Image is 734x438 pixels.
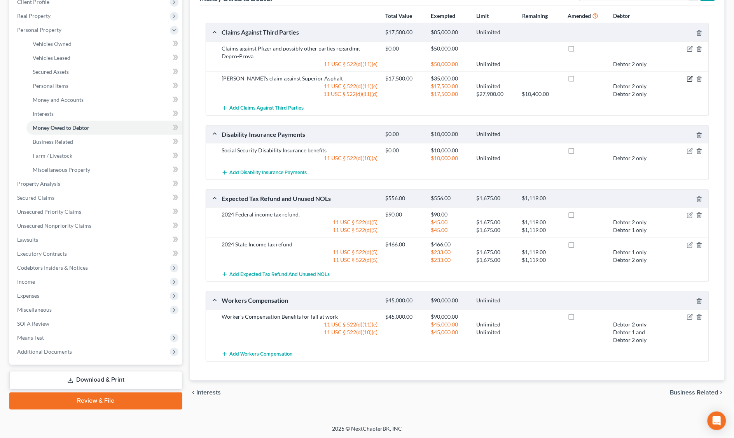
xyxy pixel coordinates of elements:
[427,313,473,321] div: $90,000.00
[609,248,655,256] div: Debtor 1 only
[473,297,518,304] div: Unlimited
[196,390,221,396] span: Interests
[382,241,427,248] div: $466.00
[11,247,182,261] a: Executory Contracts
[218,147,382,154] div: Social Security Disability Insurance benefits
[427,321,473,328] div: $45,000.00
[11,205,182,219] a: Unsecured Priority Claims
[473,195,518,202] div: $1,675.00
[218,130,382,138] div: Disability Insurance Payments
[17,306,52,313] span: Miscellaneous
[26,149,182,163] a: Farm / Livestock
[17,180,60,187] span: Property Analysis
[609,218,655,226] div: Debtor 2 only
[427,328,473,344] div: $45,000.00
[33,96,84,103] span: Money and Accounts
[190,390,221,396] button: chevron_left Interests
[473,131,518,138] div: Unlimited
[218,28,382,36] div: Claims Against Third Parties
[473,29,518,36] div: Unlimited
[17,12,51,19] span: Real Property
[26,65,182,79] a: Secured Assets
[670,390,718,396] span: Business Related
[218,211,382,218] div: 2024 Federal income tax refund.
[609,154,655,162] div: Debtor 2 only
[427,29,473,36] div: $85,000.00
[609,256,655,264] div: Debtor 2 only
[17,334,44,341] span: Means Test
[427,297,473,304] div: $90,000.00
[382,75,427,82] div: $17,500.00
[17,250,67,257] span: Executory Contracts
[218,60,382,68] div: 11 USC § 522(d)(11)(e)
[222,267,330,281] button: Add Expected Tax Refund and Unused NOLs
[33,138,73,145] span: Business Related
[218,248,382,256] div: 11 USC § 522(d)(5)
[33,124,89,131] span: Money Owed to Debtor
[427,60,473,68] div: $50,000.00
[609,90,655,98] div: Debtor 2 only
[218,226,382,234] div: 11 USC § 522(d)(5)
[473,154,518,162] div: Unlimited
[670,390,725,396] button: Business Related chevron_right
[11,191,182,205] a: Secured Claims
[427,45,473,52] div: $50,000.00
[218,328,382,344] div: 11 USC § 522(d)(10)(c)
[473,248,518,256] div: $1,675.00
[17,222,91,229] span: Unsecured Nonpriority Claims
[17,320,49,327] span: SOFA Review
[33,40,72,47] span: Vehicles Owned
[427,131,473,138] div: $10,000.00
[613,12,631,19] strong: Debtor
[382,297,427,304] div: $45,000.00
[473,226,518,234] div: $1,675.00
[609,82,655,90] div: Debtor 2 only
[473,218,518,226] div: $1,675.00
[382,131,427,138] div: $0.00
[218,90,382,98] div: 11 USC § 522(d)(11)(d)
[568,12,591,19] strong: Amended
[26,135,182,149] a: Business Related
[382,211,427,218] div: $90.00
[11,317,182,331] a: SOFA Review
[427,82,473,90] div: $17,500.00
[190,390,196,396] i: chevron_left
[609,60,655,68] div: Debtor 2 only
[17,236,38,243] span: Lawsuits
[609,321,655,328] div: Debtor 2 only
[11,219,182,233] a: Unsecured Nonpriority Claims
[26,51,182,65] a: Vehicles Leased
[9,371,182,389] a: Download & Print
[518,256,564,264] div: $1,119.00
[218,154,382,162] div: 11 USC § 522(d)(10)(a)
[708,412,726,430] div: Open Intercom Messenger
[33,152,72,159] span: Farm / Livestock
[382,313,427,321] div: $45,000.00
[26,121,182,135] a: Money Owed to Debtor
[427,256,473,264] div: $233.00
[427,241,473,248] div: $466.00
[473,328,518,344] div: Unlimited
[229,169,307,176] span: Add Disability Insurance Payments
[17,194,54,201] span: Secured Claims
[17,26,61,33] span: Personal Property
[427,195,473,202] div: $556.00
[218,321,382,328] div: 11 USC § 522(d)(11)(e)
[17,264,88,271] span: Codebtors Insiders & Notices
[427,248,473,256] div: $233.00
[33,110,54,117] span: Interests
[222,347,292,361] button: Add Workers Compensation
[427,226,473,234] div: $45.00
[382,195,427,202] div: $556.00
[218,45,382,60] div: Claims against Pfizer and possibly other parties regarding Depro-Prova
[26,163,182,177] a: Miscellaneous Property
[473,60,518,68] div: Unlimited
[427,218,473,226] div: $45.00
[222,101,304,115] button: Add Claims Against Third Parties
[477,12,489,19] strong: Limit
[17,208,81,215] span: Unsecured Priority Claims
[26,93,182,107] a: Money and Accounts
[218,256,382,264] div: 11 USC § 522(d)(5)
[218,218,382,226] div: 11 USC § 522(d)(5)
[427,147,473,154] div: $10,000.00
